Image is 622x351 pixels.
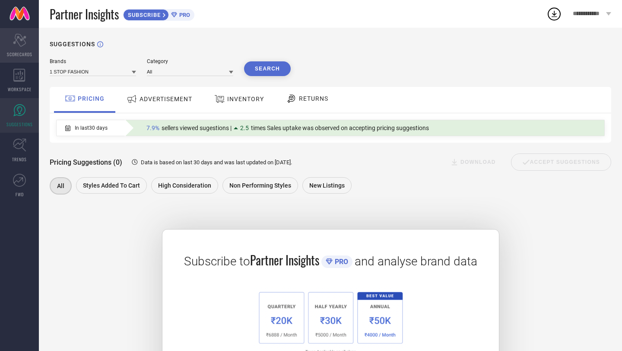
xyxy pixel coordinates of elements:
[251,124,429,131] span: times Sales uptake was observed on accepting pricing suggestions
[78,95,105,102] span: PRICING
[333,258,348,266] span: PRO
[141,159,292,166] span: Data is based on last 30 days and was last updated on [DATE] .
[8,86,32,93] span: WORKSPACE
[6,121,33,128] span: SUGGESTIONS
[124,12,163,18] span: SUBSCRIBE
[158,182,211,189] span: High Consideration
[177,12,190,18] span: PRO
[546,6,562,22] div: Open download list
[240,124,249,131] span: 2.5
[50,58,136,64] div: Brands
[50,41,95,48] h1: SUGGESTIONS
[355,254,477,268] span: and analyse brand data
[140,96,192,102] span: ADVERTISEMENT
[16,191,24,198] span: FWD
[229,182,291,189] span: Non Performing Styles
[147,58,233,64] div: Category
[250,251,319,269] span: Partner Insights
[244,61,291,76] button: Search
[299,95,328,102] span: RETURNS
[75,125,108,131] span: In last 30 days
[227,96,264,102] span: INVENTORY
[50,5,119,23] span: Partner Insights
[83,182,140,189] span: Styles Added To Cart
[146,124,159,131] span: 7.9%
[57,182,64,189] span: All
[511,153,611,171] div: Accept Suggestions
[12,156,27,163] span: TRENDS
[142,122,433,134] div: Percentage of sellers who have viewed suggestions for the current Insight Type
[123,7,194,21] a: SUBSCRIBEPRO
[50,158,122,166] span: Pricing Suggestions (0)
[162,124,232,131] span: sellers viewed sugestions |
[7,51,32,57] span: SCORECARDS
[184,254,250,268] span: Subscribe to
[309,182,345,189] span: New Listings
